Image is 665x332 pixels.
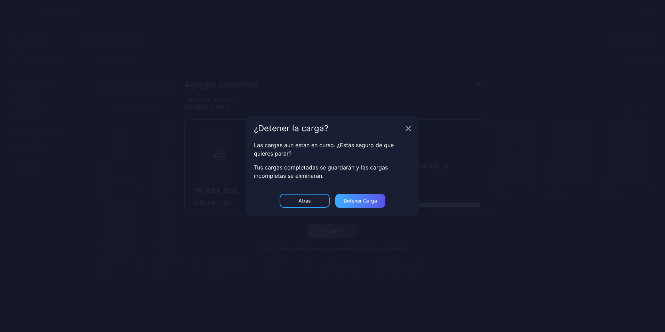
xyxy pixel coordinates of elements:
p: Tus cargas completadas se guardarán y las cargas incompletas se eliminarán. [254,163,411,180]
button: Atrás [280,194,330,208]
div: Atrás [298,198,311,204]
div: Detener carga [344,198,377,204]
div: ¿Detener la carga? [254,124,403,133]
p: Las cargas aún están en curso. ¿Estás seguro de que quieres parar? [254,141,411,158]
button: Detener carga [335,194,385,208]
